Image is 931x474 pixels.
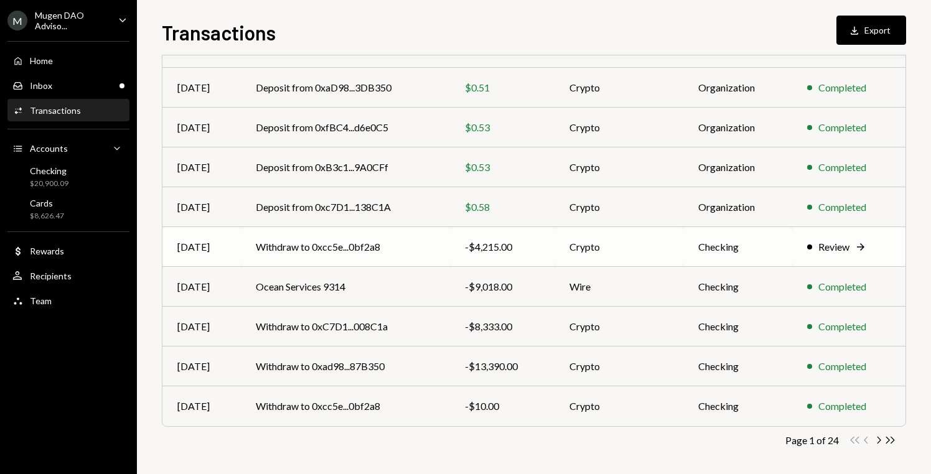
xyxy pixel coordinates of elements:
td: Checking [683,386,792,426]
td: Organization [683,68,792,108]
div: [DATE] [177,359,226,374]
div: Completed [818,160,866,175]
div: M [7,11,27,30]
a: Accounts [7,137,129,159]
div: -$8,333.00 [465,319,540,334]
td: Checking [683,227,792,267]
div: Completed [818,359,866,374]
td: Deposit from 0xB3c1...9A0CFf [241,147,450,187]
a: Home [7,49,129,72]
div: Completed [818,200,866,215]
div: [DATE] [177,160,226,175]
td: Organization [683,108,792,147]
td: Organization [683,187,792,227]
td: Crypto [554,187,683,227]
div: $0.53 [465,160,540,175]
div: Rewards [30,246,64,256]
div: Completed [818,80,866,95]
div: $0.53 [465,120,540,135]
td: Checking [683,267,792,307]
td: Withdraw to 0xC7D1...008C1a [241,307,450,346]
div: Transactions [30,105,81,116]
button: Export [836,16,906,45]
div: Page 1 of 24 [785,434,839,446]
td: Crypto [554,108,683,147]
div: Recipients [30,271,72,281]
div: Accounts [30,143,68,154]
td: Crypto [554,307,683,346]
td: Crypto [554,227,683,267]
td: Deposit from 0xfBC4...d6e0C5 [241,108,450,147]
td: Deposit from 0xc7D1...138C1A [241,187,450,227]
div: [DATE] [177,120,226,135]
a: Recipients [7,264,129,287]
div: -$13,390.00 [465,359,540,374]
h1: Transactions [162,20,276,45]
div: $0.51 [465,80,540,95]
a: Inbox [7,74,129,96]
a: Rewards [7,239,129,262]
td: Crypto [554,346,683,386]
div: Review [818,239,849,254]
div: Cards [30,198,64,208]
td: Deposit from 0xaD98...3DB350 [241,68,450,108]
div: Home [30,55,53,66]
div: [DATE] [177,239,226,254]
div: Mugen DAO Adviso... [35,10,108,31]
div: -$10.00 [465,399,540,414]
td: Checking [683,307,792,346]
div: Checking [30,165,68,176]
td: Organization [683,147,792,187]
div: Completed [818,120,866,135]
td: Crypto [554,386,683,426]
td: Withdraw to 0xcc5e...0bf2a8 [241,386,450,426]
a: Checking$20,900.09 [7,162,129,192]
div: Completed [818,399,866,414]
a: Cards$8,626.47 [7,194,129,224]
td: Checking [683,346,792,386]
td: Wire [554,267,683,307]
div: Completed [818,279,866,294]
div: $0.58 [465,200,540,215]
div: Completed [818,319,866,334]
div: $8,626.47 [30,211,64,221]
div: Inbox [30,80,52,91]
td: Withdraw to 0xcc5e...0bf2a8 [241,227,450,267]
div: -$9,018.00 [465,279,540,294]
div: [DATE] [177,319,226,334]
a: Transactions [7,99,129,121]
td: Ocean Services 9314 [241,267,450,307]
div: [DATE] [177,80,226,95]
td: Crypto [554,147,683,187]
a: Team [7,289,129,312]
div: [DATE] [177,200,226,215]
div: [DATE] [177,399,226,414]
div: -$4,215.00 [465,239,540,254]
div: Team [30,295,52,306]
td: Withdraw to 0xad98...87B350 [241,346,450,386]
div: [DATE] [177,279,226,294]
div: $20,900.09 [30,179,68,189]
td: Crypto [554,68,683,108]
